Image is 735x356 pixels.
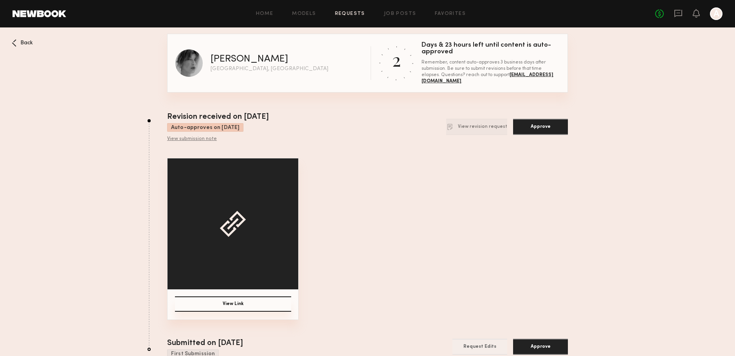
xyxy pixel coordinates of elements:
[513,339,568,355] button: Approve
[435,11,466,16] a: Favorites
[335,11,365,16] a: Requests
[422,59,560,84] div: Remember, content auto-approves 3 business days after submission. Be sure to submit revisions bef...
[256,11,274,16] a: Home
[167,136,269,142] div: View submission note
[422,42,560,55] div: Days & 23 hours left until content is auto-approved
[211,54,288,64] div: [PERSON_NAME]
[175,49,203,77] img: Brittany H profile picture.
[446,119,507,135] button: View revision request
[167,338,243,349] div: Submitted on [DATE]
[513,119,568,135] button: Approve
[20,40,33,46] span: Back
[392,47,401,71] div: 2
[452,339,507,355] button: Request Edits
[211,66,328,72] div: [GEOGRAPHIC_DATA], [GEOGRAPHIC_DATA]
[384,11,416,16] a: Job Posts
[292,11,316,16] a: Models
[710,7,722,20] a: A
[167,111,269,123] div: Revision received on [DATE]
[167,123,243,132] div: Auto-approves on [DATE]
[175,296,291,312] button: View Link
